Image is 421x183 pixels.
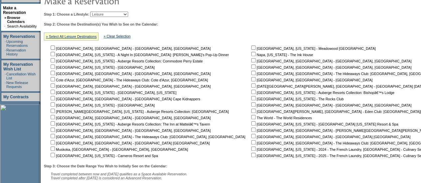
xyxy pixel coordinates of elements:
[49,141,210,145] nobr: [GEOGRAPHIC_DATA], [GEOGRAPHIC_DATA] - [GEOGRAPHIC_DATA] [GEOGRAPHIC_DATA]
[3,6,26,15] a: Make a Reservation
[51,172,187,176] span: Travel completed between now and [DATE] qualifies as a Space Available Reservation.
[49,129,211,133] nobr: [GEOGRAPHIC_DATA], [GEOGRAPHIC_DATA] - [GEOGRAPHIC_DATA], [GEOGRAPHIC_DATA]
[3,95,29,99] a: My Contracts
[49,78,208,82] nobr: Cote d'Azur, [GEOGRAPHIC_DATA] - The Hideaways Club: Cote d'Azur, [GEOGRAPHIC_DATA]
[4,16,6,20] b: »
[5,81,6,89] td: ·
[6,81,28,89] a: New Release Requests
[5,48,6,56] td: ·
[44,22,158,26] b: Step 2: Choose the Destination(s) You Wish to See on the Calendar:
[3,62,33,71] a: My Reservation Wish List
[51,176,162,180] nobr: Travel completed after [DATE] is considered an Advanced Reservation.
[250,116,312,120] nobr: The World - The World Residences
[6,40,28,47] a: Upcoming Reservations
[49,110,229,114] nobr: [PERSON_NAME][GEOGRAPHIC_DATA], [US_STATE] - Auberge Resorts Collection: [GEOGRAPHIC_DATA]
[44,12,89,16] b: Step 1: Choose a Lifestyle:
[250,135,410,139] nobr: [GEOGRAPHIC_DATA], [GEOGRAPHIC_DATA] - [GEOGRAPHIC_DATA] [GEOGRAPHIC_DATA]
[49,84,211,88] nobr: [GEOGRAPHIC_DATA], [GEOGRAPHIC_DATA] - [GEOGRAPHIC_DATA], [GEOGRAPHIC_DATA]
[250,53,313,57] nobr: Napa, [US_STATE] - The Ink House
[49,154,158,158] nobr: [GEOGRAPHIC_DATA], [US_STATE] - Carneros Resort and Spa
[6,48,26,56] a: Reservation History
[49,65,155,69] nobr: [GEOGRAPHIC_DATA], [US_STATE] - [GEOGRAPHIC_DATA]
[250,78,372,82] nobr: [GEOGRAPHIC_DATA], [GEOGRAPHIC_DATA] - [GEOGRAPHIC_DATA]
[49,122,210,126] nobr: [GEOGRAPHIC_DATA], [US_STATE] - Auberge Resorts Collection: The Inn at Matteiâ€™s Tavern
[6,72,36,80] a: Cancellation Wish List
[49,103,155,107] nobr: [GEOGRAPHIC_DATA], [US_STATE] - [GEOGRAPHIC_DATA]
[49,46,211,50] nobr: [GEOGRAPHIC_DATA], [GEOGRAPHIC_DATA] - [GEOGRAPHIC_DATA], [GEOGRAPHIC_DATA]
[5,40,6,47] td: ·
[46,35,97,39] a: » Select All Leisure Destinations
[7,16,25,24] a: Browse Calendars
[250,46,376,50] nobr: [GEOGRAPHIC_DATA], [US_STATE] - Meadowood [GEOGRAPHIC_DATA]
[250,59,411,63] nobr: [GEOGRAPHIC_DATA], [GEOGRAPHIC_DATA] - [GEOGRAPHIC_DATA], [GEOGRAPHIC_DATA]
[49,135,245,139] nobr: [GEOGRAPHIC_DATA], [GEOGRAPHIC_DATA] - The Hideaways Club: [GEOGRAPHIC_DATA], [GEOGRAPHIC_DATA]
[4,24,6,28] td: ·
[250,91,394,95] nobr: [GEOGRAPHIC_DATA], [US_STATE] - Auberge Resorts Collection: Bishopâ€™s Lodge
[250,65,411,69] nobr: [GEOGRAPHIC_DATA], [GEOGRAPHIC_DATA] - [GEOGRAPHIC_DATA], [GEOGRAPHIC_DATA]
[7,24,37,28] a: Search Availability
[49,53,229,57] nobr: [GEOGRAPHIC_DATA], [US_STATE] - A Night In [GEOGRAPHIC_DATA]: [PERSON_NAME]'s Pop-Up Dinner
[49,72,211,76] nobr: [GEOGRAPHIC_DATA], [GEOGRAPHIC_DATA] - [GEOGRAPHIC_DATA], [GEOGRAPHIC_DATA]
[49,97,200,101] nobr: [GEOGRAPHIC_DATA], [GEOGRAPHIC_DATA] - [GEOGRAPHIC_DATA] Cape Kidnappers
[250,122,398,126] nobr: [GEOGRAPHIC_DATA], [US_STATE] - [GEOGRAPHIC_DATA] [US_STATE] Resort & Spa
[5,72,6,80] td: ·
[49,147,188,151] nobr: Muskoka, [GEOGRAPHIC_DATA] - [GEOGRAPHIC_DATA], [GEOGRAPHIC_DATA]
[250,97,343,101] nobr: [GEOGRAPHIC_DATA], [US_STATE] - The Rocks Club
[49,91,176,95] nobr: [GEOGRAPHIC_DATA], [US_STATE] - [GEOGRAPHIC_DATA], [US_STATE]
[49,116,211,120] nobr: [GEOGRAPHIC_DATA], [GEOGRAPHIC_DATA] - [GEOGRAPHIC_DATA], [GEOGRAPHIC_DATA]
[44,164,167,168] b: Step 3: Choose the Date Range You Wish to Initially See on the Calendar:
[3,34,35,39] a: My Reservations
[250,103,411,107] nobr: [GEOGRAPHIC_DATA], [GEOGRAPHIC_DATA] - [GEOGRAPHIC_DATA], [GEOGRAPHIC_DATA]
[49,59,203,63] nobr: [GEOGRAPHIC_DATA], [US_STATE] - Auberge Resorts Collection: Commodore Perry Estate
[104,34,130,38] a: » Clear Selection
